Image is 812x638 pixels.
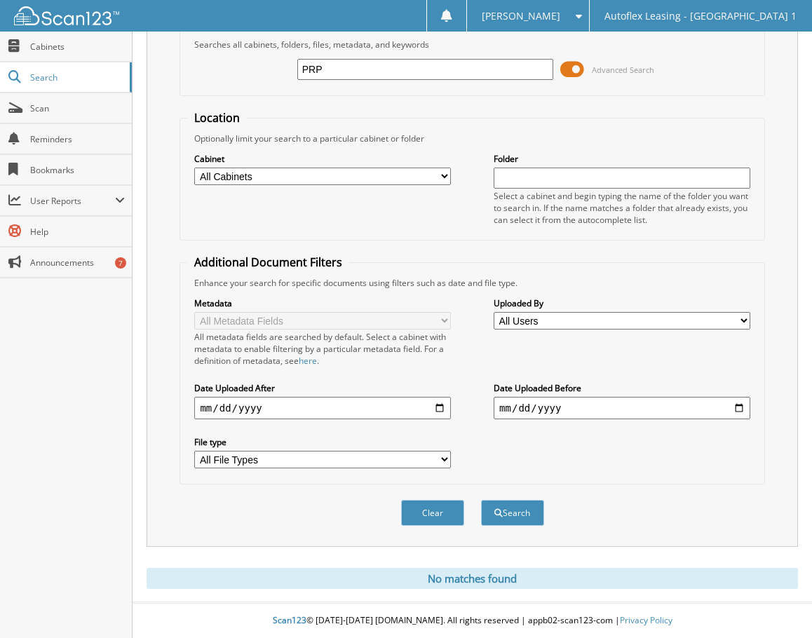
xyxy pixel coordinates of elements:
[30,133,125,145] span: Reminders
[299,355,317,367] a: here
[494,397,750,419] input: end
[604,12,797,20] span: Autoflex Leasing - [GEOGRAPHIC_DATA] 1
[30,164,125,176] span: Bookmarks
[187,110,247,125] legend: Location
[187,254,349,270] legend: Additional Document Filters
[30,257,125,269] span: Announcements
[30,195,115,207] span: User Reports
[481,500,544,526] button: Search
[273,614,306,626] span: Scan123
[30,102,125,114] span: Scan
[194,297,450,309] label: Metadata
[494,153,750,165] label: Folder
[187,39,757,50] div: Searches all cabinets, folders, files, metadata, and keywords
[482,12,560,20] span: [PERSON_NAME]
[30,72,123,83] span: Search
[147,568,798,589] div: No matches found
[592,65,654,75] span: Advanced Search
[14,6,119,25] img: scan123-logo-white.svg
[187,133,757,144] div: Optionally limit your search to a particular cabinet or folder
[494,297,750,309] label: Uploaded By
[30,41,125,53] span: Cabinets
[194,397,450,419] input: start
[187,277,757,289] div: Enhance your search for specific documents using filters such as date and file type.
[194,436,450,448] label: File type
[494,190,750,226] div: Select a cabinet and begin typing the name of the folder you want to search in. If the name match...
[115,257,126,269] div: 7
[194,153,450,165] label: Cabinet
[30,226,125,238] span: Help
[133,604,812,638] div: © [DATE]-[DATE] [DOMAIN_NAME]. All rights reserved | appb02-scan123-com |
[620,614,672,626] a: Privacy Policy
[401,500,464,526] button: Clear
[194,331,450,367] div: All metadata fields are searched by default. Select a cabinet with metadata to enable filtering b...
[194,382,450,394] label: Date Uploaded After
[494,382,750,394] label: Date Uploaded Before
